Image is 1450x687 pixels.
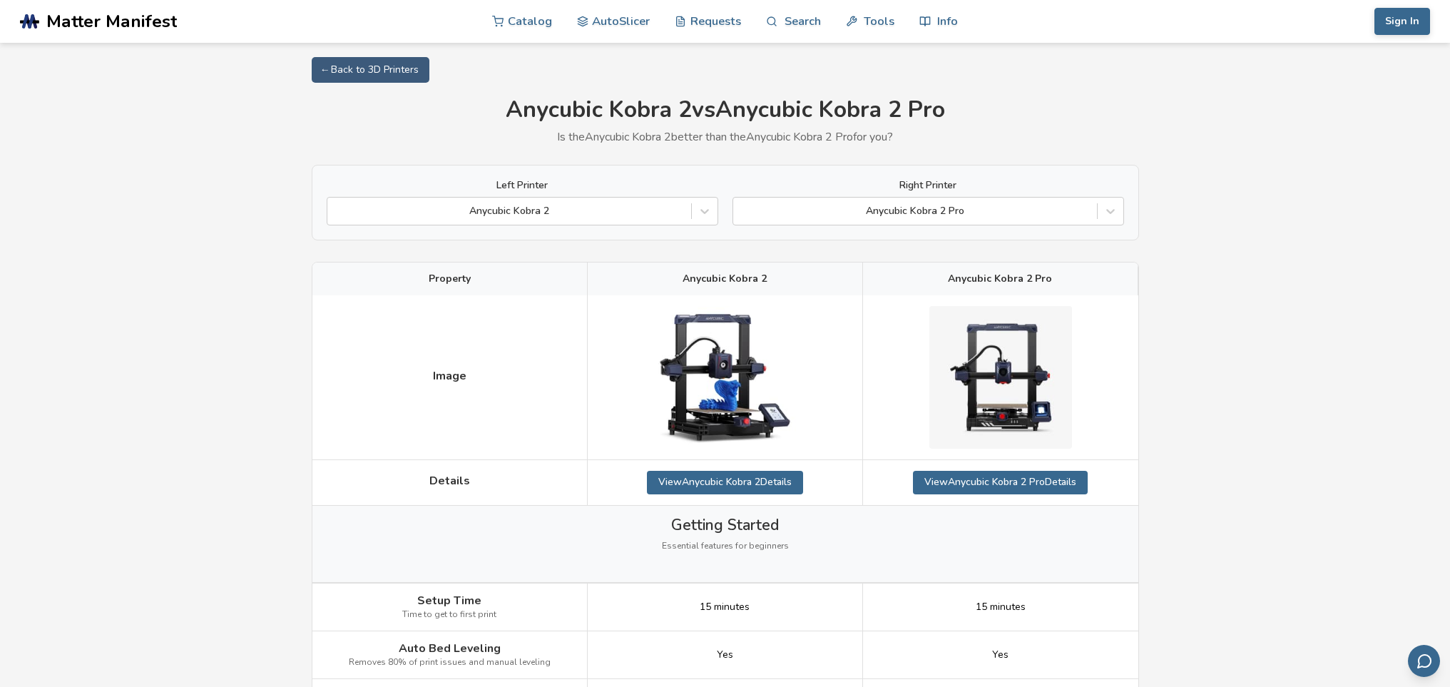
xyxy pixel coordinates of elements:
input: Anycubic Kobra 2 Pro [740,205,743,217]
span: Property [429,273,471,285]
span: 15 minutes [976,601,1026,613]
span: Matter Manifest [46,11,177,31]
span: Details [429,474,470,487]
span: Anycubic Kobra 2 Pro [948,273,1052,285]
span: Auto Bed Leveling [399,642,501,655]
p: Is the Anycubic Kobra 2 better than the Anycubic Kobra 2 Pro for you? [312,131,1139,143]
span: Setup Time [417,594,481,607]
span: Essential features for beginners [662,541,789,551]
button: Sign In [1374,8,1430,35]
label: Right Printer [732,180,1124,191]
span: Getting Started [671,516,779,534]
img: Anycubic Kobra 2 [653,306,796,449]
span: Time to get to first print [402,610,496,620]
h1: Anycubic Kobra 2 vs Anycubic Kobra 2 Pro [312,97,1139,123]
a: ViewAnycubic Kobra 2 ProDetails [913,471,1088,494]
span: 15 minutes [700,601,750,613]
input: Anycubic Kobra 2 [335,205,337,217]
button: Send feedback via email [1408,645,1440,677]
a: ← Back to 3D Printers [312,57,429,83]
span: Yes [992,649,1009,661]
label: Left Printer [327,180,718,191]
span: Yes [717,649,733,661]
span: Removes 80% of print issues and manual leveling [349,658,551,668]
span: Anycubic Kobra 2 [683,273,767,285]
span: Image [433,370,466,382]
a: ViewAnycubic Kobra 2Details [647,471,803,494]
img: Anycubic Kobra 2 Pro [929,306,1072,449]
